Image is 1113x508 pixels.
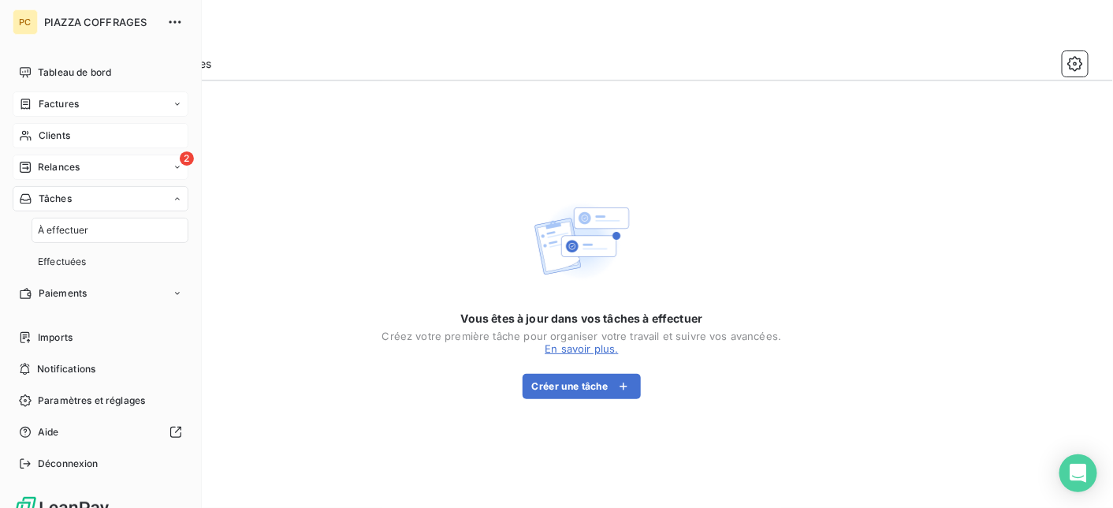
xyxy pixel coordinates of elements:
[1059,454,1097,492] div: Open Intercom Messenger
[38,331,73,345] span: Imports
[38,425,59,439] span: Aide
[39,129,70,143] span: Clients
[382,330,782,342] div: Créez votre première tâche pour organiser votre travail et suivre vos avancées.
[38,223,89,237] span: À effectuer
[13,9,38,35] div: PC
[38,457,99,471] span: Déconnexion
[13,420,188,445] a: Aide
[531,191,632,292] img: Empty state
[461,311,703,327] span: Vous êtes à jour dans vos tâches à effectuer
[39,97,79,111] span: Factures
[38,255,87,269] span: Effectuées
[44,16,158,28] span: PIAZZA COFFRAGES
[38,65,111,80] span: Tableau de bord
[180,151,194,166] span: 2
[37,362,95,376] span: Notifications
[39,286,87,301] span: Paiements
[38,394,145,408] span: Paramètres et réglages
[38,160,80,174] span: Relances
[39,192,72,206] span: Tâches
[545,342,618,355] a: En savoir plus.
[523,374,642,399] button: Créer une tâche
